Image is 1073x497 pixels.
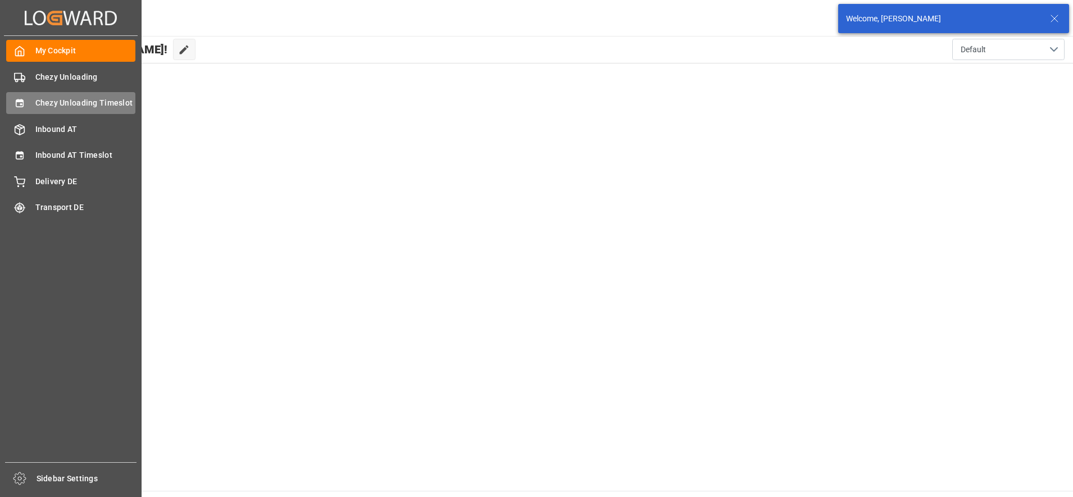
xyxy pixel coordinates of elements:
[35,45,136,57] span: My Cockpit
[35,71,136,83] span: Chezy Unloading
[846,13,1039,25] div: Welcome, [PERSON_NAME]
[6,40,135,62] a: My Cockpit
[6,144,135,166] a: Inbound AT Timeslot
[6,118,135,140] a: Inbound AT
[952,39,1065,60] button: open menu
[47,39,167,60] span: Hello [PERSON_NAME]!
[6,197,135,218] a: Transport DE
[961,44,986,56] span: Default
[35,149,136,161] span: Inbound AT Timeslot
[35,176,136,188] span: Delivery DE
[35,124,136,135] span: Inbound AT
[35,202,136,213] span: Transport DE
[6,92,135,114] a: Chezy Unloading Timeslot
[6,66,135,88] a: Chezy Unloading
[6,170,135,192] a: Delivery DE
[37,473,137,485] span: Sidebar Settings
[35,97,136,109] span: Chezy Unloading Timeslot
